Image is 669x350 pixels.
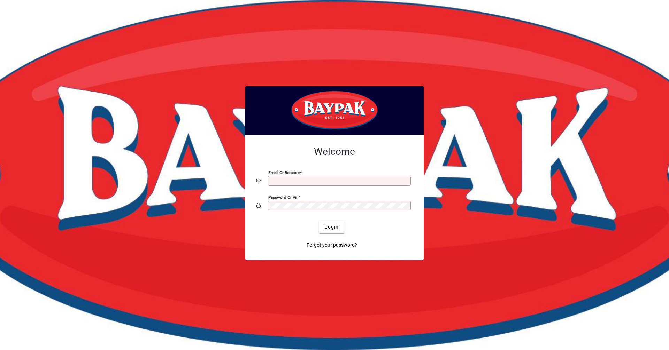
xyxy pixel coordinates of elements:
[324,223,339,231] span: Login
[304,239,360,252] a: Forgot your password?
[307,241,357,249] span: Forgot your password?
[268,170,300,175] mat-label: Email or Barcode
[319,221,344,233] button: Login
[256,146,413,158] h2: Welcome
[268,194,298,199] mat-label: Password or Pin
